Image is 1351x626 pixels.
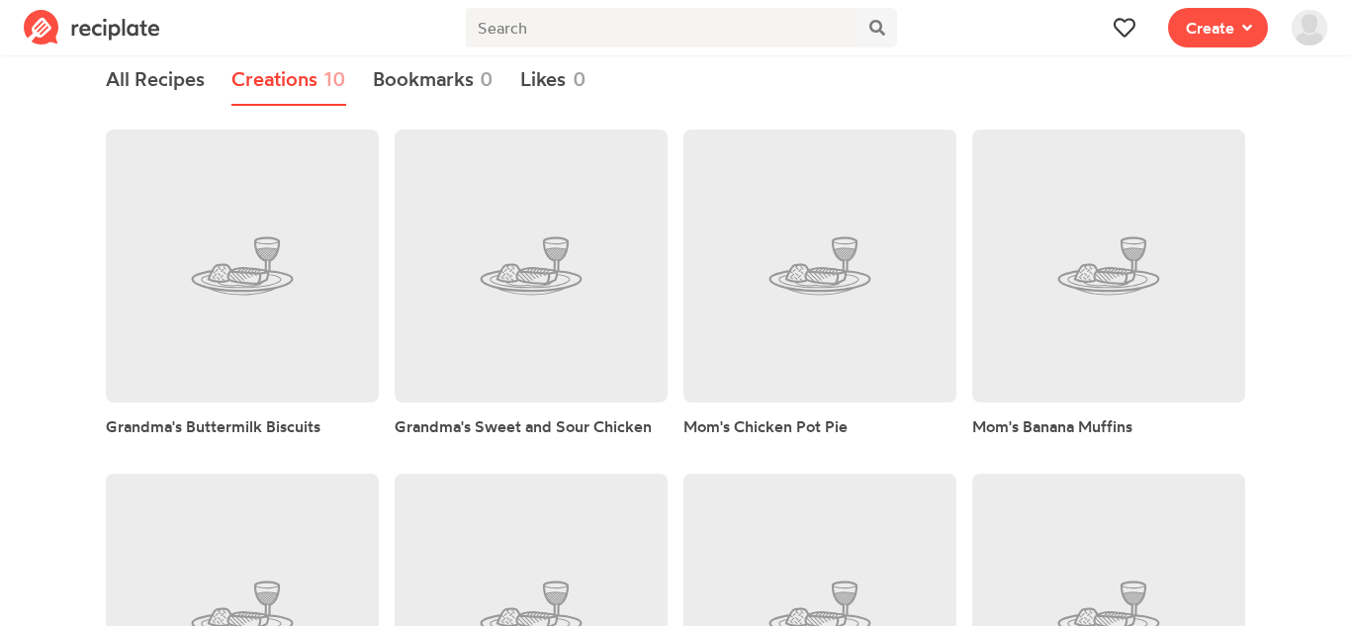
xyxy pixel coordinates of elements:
img: Reciplate [24,10,160,45]
span: Grandma's Buttermilk Biscuits [106,416,320,436]
a: Grandma's Sweet and Sour Chicken [395,414,652,438]
a: Likes0 [520,54,586,106]
input: Search [466,8,856,47]
span: Grandma's Sweet and Sour Chicken [395,416,652,436]
a: Creations10 [231,54,347,106]
img: User's avatar [1292,10,1327,45]
span: Mom's Chicken Pot Pie [683,416,848,436]
span: 0 [573,64,586,94]
a: Mom's Chicken Pot Pie [683,414,848,438]
a: All Recipes [106,54,205,106]
button: Create [1168,8,1268,47]
a: Grandma's Buttermilk Biscuits [106,414,320,438]
a: Mom's Banana Muffins [972,414,1132,438]
a: Bookmarks0 [373,54,495,106]
span: 10 [323,64,346,94]
span: 0 [480,64,494,94]
span: Mom's Banana Muffins [972,416,1132,436]
span: Create [1186,16,1234,40]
